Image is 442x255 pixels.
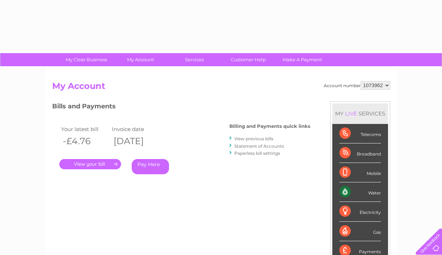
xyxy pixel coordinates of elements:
[234,151,280,156] a: Paperless bill settings
[59,134,110,148] th: -£4.76
[339,202,381,221] div: Electricity
[339,163,381,182] div: Mobile
[52,101,310,114] h3: Bills and Payments
[339,124,381,143] div: Telecoms
[234,136,273,141] a: View previous bills
[111,53,170,66] a: My Account
[344,110,359,117] div: LIVE
[324,81,390,90] div: Account number
[332,103,388,124] div: MY SERVICES
[59,124,110,134] td: Your latest bill
[57,53,116,66] a: My Clear Business
[229,124,310,129] h4: Billing and Payments quick links
[110,134,161,148] th: [DATE]
[59,159,121,169] a: .
[339,143,381,163] div: Broadband
[165,53,224,66] a: Services
[132,159,169,174] a: Pay Here
[52,81,390,95] h2: My Account
[339,222,381,241] div: Gas
[339,182,381,202] div: Water
[110,124,161,134] td: Invoice date
[273,53,332,66] a: Make A Payment
[219,53,278,66] a: Customer Help
[234,143,284,149] a: Statement of Accounts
